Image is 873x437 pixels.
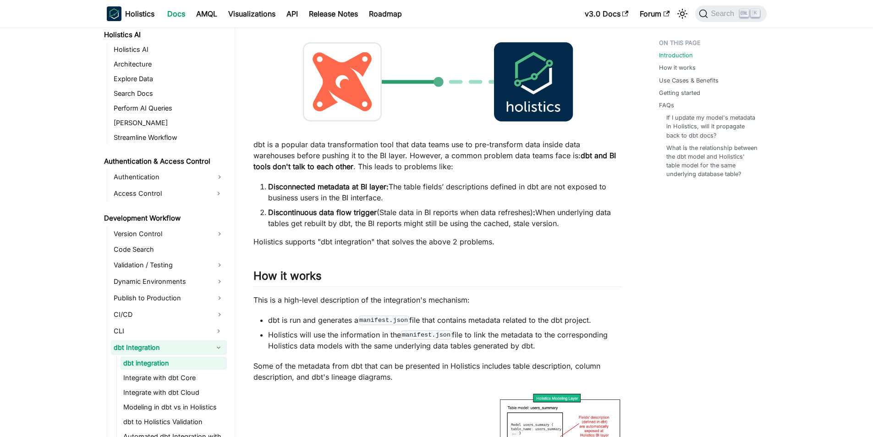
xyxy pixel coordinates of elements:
[363,6,407,21] a: Roadmap
[111,87,227,100] a: Search Docs
[708,10,740,18] span: Search
[659,76,719,85] a: Use Cases & Benefits
[111,131,227,144] a: Streamline Workflow
[111,307,227,322] a: CI/CD
[107,6,154,21] a: HolisticsHolistics
[121,371,227,384] a: Integrate with dbt Core
[111,227,227,241] a: Version Control
[634,6,675,21] a: Forum
[111,243,227,256] a: Code Search
[401,330,452,339] code: manifest.json
[111,72,227,85] a: Explore Data
[268,329,622,351] li: Holistics will use the information in the file to link the metadata to the corresponding Holistic...
[281,6,303,21] a: API
[253,269,622,287] h2: How it works
[358,315,409,325] code: manifest.json
[579,6,634,21] a: v3.0 Docs
[121,357,227,370] a: dbt integration
[268,315,622,326] li: dbt is run and generates a file that contains metadata related to the dbt project.
[111,340,210,355] a: dbt Integration
[666,113,758,140] a: If I update my model's metadata in Holistics, will it propagate back to dbt docs?
[659,63,696,72] a: How it works
[101,212,227,225] a: Development Workflow
[111,116,227,129] a: [PERSON_NAME]
[659,89,700,97] a: Getting started
[533,208,535,217] strong: :
[210,324,227,338] button: Expand sidebar category 'CLI'
[253,294,622,305] p: This is a high-level description of the integration's mechanism:
[121,386,227,399] a: Integrate with dbt Cloud
[751,9,760,17] kbd: K
[659,51,693,60] a: Introduction
[268,208,377,217] strong: Discontinuous data flow trigger
[303,6,363,21] a: Release Notes
[98,28,235,437] nav: Docs sidebar
[111,58,227,71] a: Architecture
[659,101,674,110] a: FAQs
[675,6,690,21] button: Switch between dark and light mode (currently light mode)
[111,258,227,272] a: Validation / Testing
[111,186,210,201] a: Access Control
[268,181,622,203] li: The table fields’ descriptions defined in dbt are not exposed to business users in the BI interface.
[125,8,154,19] b: Holistics
[268,207,622,229] li: (Stale data in BI reports when data refreshes) When underlying data tables get rebuilt by dbt, th...
[111,170,227,184] a: Authentication
[210,186,227,201] button: Expand sidebar category 'Access Control'
[107,6,121,21] img: Holistics
[268,182,389,191] strong: Disconnected metadata at BI layer:
[121,415,227,428] a: dbt to Holistics Validation
[111,291,227,305] a: Publish to Production
[101,155,227,168] a: Authentication & Access Control
[666,144,758,179] a: What is the relationship between the dbt model and Holistics' table model for the same underlying...
[210,340,227,355] button: Collapse sidebar category 'dbt Integration'
[191,6,223,21] a: AMQL
[101,28,227,41] a: Holistics AI
[111,43,227,56] a: Holistics AI
[253,360,622,382] p: Some of the metadata from dbt that can be presented in Holistics includes table description, colu...
[695,6,766,22] button: Search (Ctrl+K)
[111,324,210,338] a: CLI
[162,6,191,21] a: Docs
[111,102,227,115] a: Perform AI Queries
[253,28,622,136] img: dbt-to-holistics
[121,401,227,414] a: Modeling in dbt vs in Holistics
[253,236,622,247] p: Holistics supports "dbt integration" that solves the above 2 problems.
[253,139,622,172] p: dbt is a popular data transformation tool that data teams use to pre-transform data inside data w...
[111,274,227,289] a: Dynamic Environments
[223,6,281,21] a: Visualizations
